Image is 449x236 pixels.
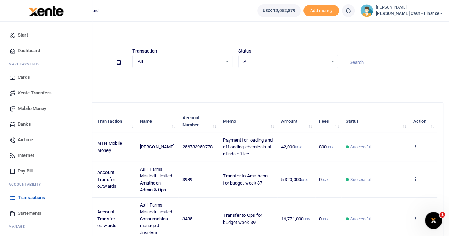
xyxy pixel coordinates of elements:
[281,216,310,221] span: 16,771,000
[29,6,64,16] img: logo-large
[281,144,302,149] span: 42,000
[138,58,222,65] span: All
[319,144,334,149] span: 800
[281,177,308,182] span: 5,320,000
[6,221,86,232] li: M
[223,137,272,157] span: Payment for loading and offloading chemicals at ntinda office
[182,216,192,221] span: 3435
[425,212,442,229] iframe: Intercom live chat
[303,5,339,17] span: Add money
[140,202,174,235] span: Asili Farms Masindi Limited: Consumables managed-Joselyne
[14,182,41,187] span: countability
[18,168,33,175] span: Pay Bill
[303,5,339,17] li: Toup your wallet
[182,177,192,182] span: 3989
[315,110,342,132] th: Fees: activate to sort column ascending
[6,101,86,116] a: Mobile Money
[182,144,212,149] span: 256783950778
[97,209,116,228] span: Account Transfer outwards
[18,47,40,54] span: Dashboard
[27,77,443,84] p: Download
[12,61,40,67] span: ake Payments
[12,224,25,229] span: anage
[238,48,252,55] label: Status
[319,177,328,182] span: 0
[263,7,295,14] span: UGX 12,052,879
[18,194,45,201] span: Transactions
[303,217,310,221] small: UGX
[341,110,409,132] th: Status: activate to sort column ascending
[27,31,443,38] h4: Transactions
[344,56,443,68] input: Search
[350,176,371,183] span: Successful
[257,4,301,17] a: UGX 12,052,879
[322,217,328,221] small: UGX
[350,144,371,150] span: Successful
[18,136,33,143] span: Airtime
[18,121,31,128] span: Banks
[303,7,339,13] a: Add money
[243,58,328,65] span: All
[6,148,86,163] a: Internet
[376,5,443,11] small: [PERSON_NAME]
[219,110,277,132] th: Memo: activate to sort column ascending
[254,4,303,17] li: Wallet ballance
[223,213,262,225] span: Transfer to Ops for budget week 39
[97,170,116,189] span: Account Transfer outwards
[6,116,86,132] a: Banks
[277,110,315,132] th: Amount: activate to sort column ascending
[6,179,86,190] li: Ac
[350,216,371,222] span: Successful
[327,145,333,149] small: UGX
[6,190,86,205] a: Transactions
[140,144,174,149] span: [PERSON_NAME]
[6,43,86,59] a: Dashboard
[319,216,328,221] span: 0
[301,178,308,182] small: UGX
[18,32,28,39] span: Start
[376,10,443,17] span: [PERSON_NAME] Cash - Finance
[295,145,301,149] small: UGX
[360,4,443,17] a: profile-user [PERSON_NAME] [PERSON_NAME] Cash - Finance
[178,110,219,132] th: Account Number: activate to sort column ascending
[6,59,86,70] li: M
[18,74,30,81] span: Cards
[18,152,34,159] span: Internet
[6,163,86,179] a: Pay Bill
[93,110,136,132] th: Transaction: activate to sort column ascending
[223,173,268,186] span: Transfer to Amatheon for budget week 37
[97,141,122,153] span: MTN Mobile Money
[28,8,64,13] a: logo-small logo-large logo-large
[132,48,157,55] label: Transaction
[322,178,328,182] small: UGX
[18,89,52,97] span: Xente Transfers
[6,205,86,221] a: Statements
[360,4,373,17] img: profile-user
[6,132,86,148] a: Airtime
[18,105,46,112] span: Mobile Money
[6,27,86,43] a: Start
[140,166,174,193] span: Asili Farms Masindi Limited: Amatheon - Admin & Ops
[6,85,86,101] a: Xente Transfers
[18,210,42,217] span: Statements
[136,110,179,132] th: Name: activate to sort column ascending
[6,70,86,85] a: Cards
[439,212,445,218] span: 1
[409,110,437,132] th: Action: activate to sort column ascending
